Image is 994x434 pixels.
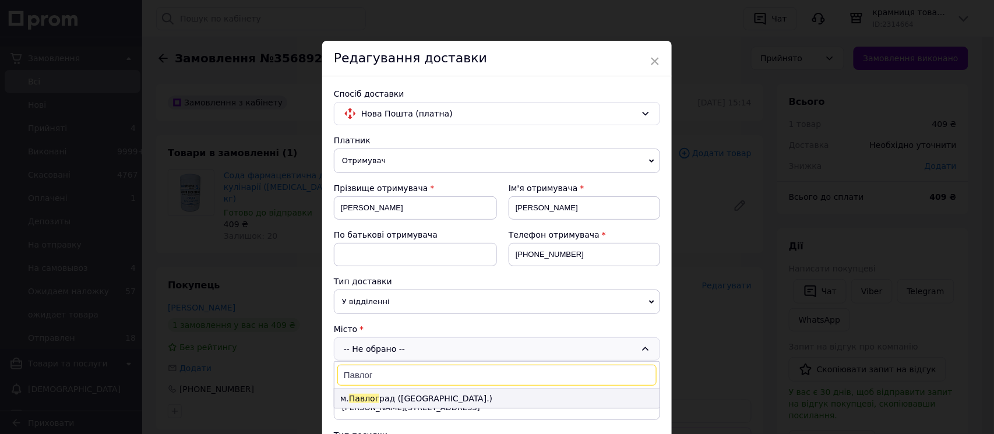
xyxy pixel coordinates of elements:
li: м. рад ([GEOGRAPHIC_DATA].) [334,389,660,408]
div: Місто [334,323,660,335]
span: Ім'я отримувача [509,184,578,193]
div: Спосіб доставки [334,88,660,100]
span: У відділенні [334,290,660,314]
span: Нова Пошта (платна) [361,107,636,120]
input: Знайти [337,365,657,386]
span: Тип доставки [334,277,392,286]
span: Прізвище отримувача [334,184,428,193]
span: Платник [334,136,371,145]
div: Редагування доставки [322,41,672,76]
span: По батькові отримувача [334,230,438,239]
input: +380 [509,243,660,266]
span: Отримувач [334,149,660,173]
span: × [650,51,660,71]
div: -- Не обрано -- [334,337,660,361]
span: Телефон отримувача [509,230,600,239]
span: Павлог [349,394,379,403]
